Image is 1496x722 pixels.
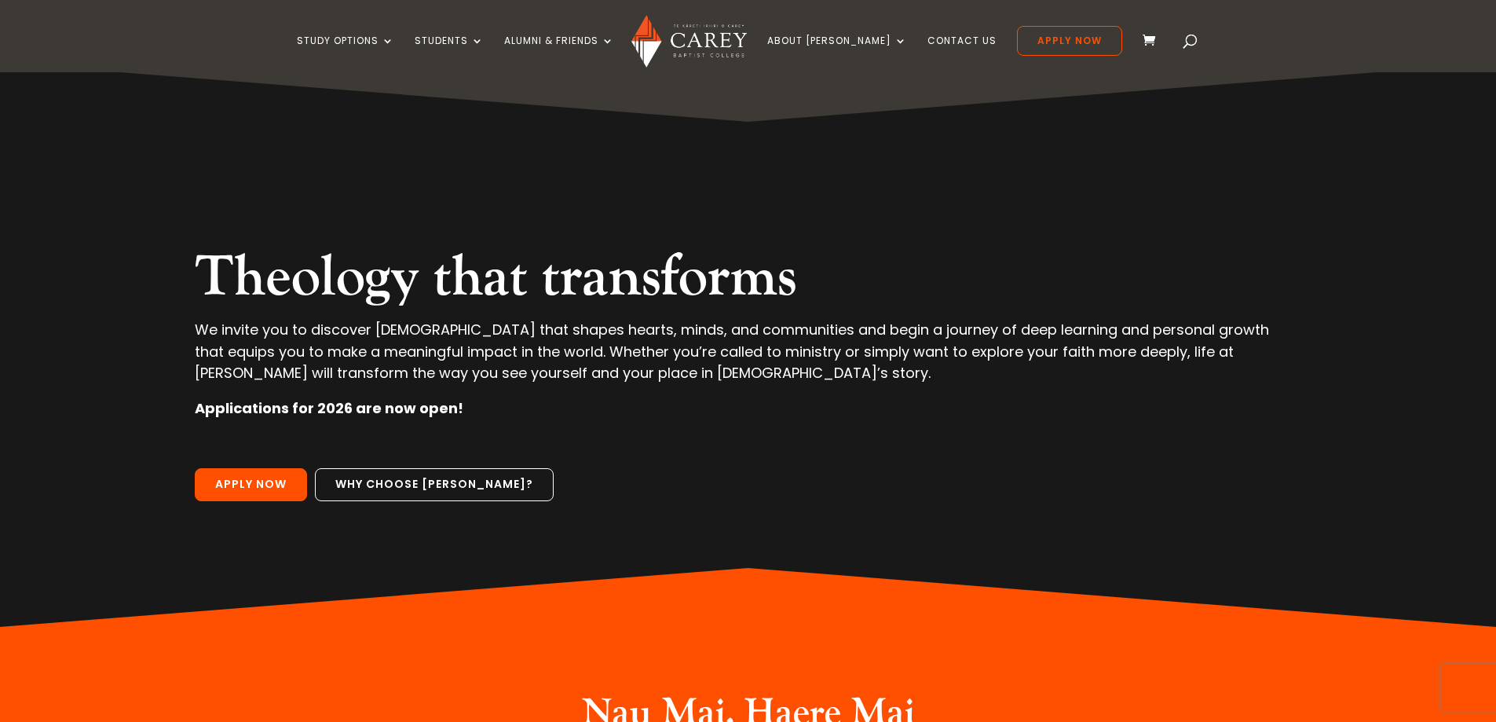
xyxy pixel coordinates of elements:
h2: Theology that transforms [195,244,1300,319]
a: Alumni & Friends [504,35,614,72]
a: Apply Now [195,468,307,501]
a: About [PERSON_NAME] [767,35,907,72]
img: Carey Baptist College [631,15,747,68]
a: Why choose [PERSON_NAME]? [315,468,554,501]
strong: Applications for 2026 are now open! [195,398,463,418]
p: We invite you to discover [DEMOGRAPHIC_DATA] that shapes hearts, minds, and communities and begin... [195,319,1300,398]
a: Apply Now [1017,26,1122,56]
a: Study Options [297,35,394,72]
a: Contact Us [927,35,997,72]
a: Students [415,35,484,72]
